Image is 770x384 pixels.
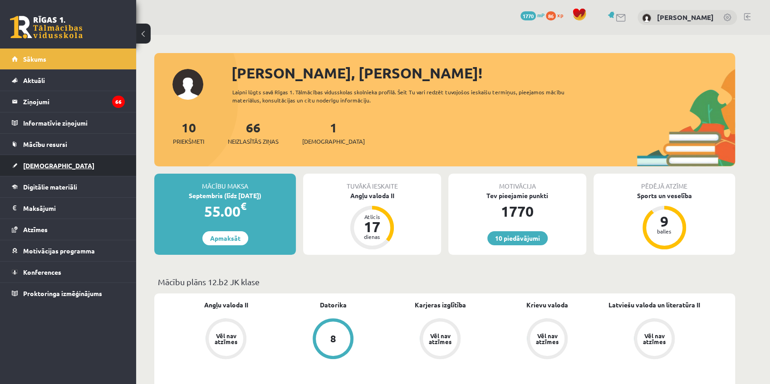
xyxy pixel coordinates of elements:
[154,200,296,222] div: 55.00
[593,191,735,200] div: Sports un veselība
[23,140,67,148] span: Mācību resursi
[173,137,204,146] span: Priekšmeti
[448,174,586,191] div: Motivācija
[23,55,46,63] span: Sākums
[535,333,560,345] div: Vēl nav atzīmes
[154,174,296,191] div: Mācību maksa
[593,191,735,251] a: Sports un veselība 9 balles
[608,300,700,310] a: Latviešu valoda un literatūra II
[12,240,125,261] a: Motivācijas programma
[601,318,708,361] a: Vēl nav atzīmes
[154,191,296,200] div: Septembris (līdz [DATE])
[651,214,678,228] div: 9
[448,200,586,222] div: 1770
[12,176,125,197] a: Digitālie materiāli
[112,96,125,108] i: 66
[213,333,239,345] div: Vēl nav atzīmes
[23,198,125,219] legend: Maksājumi
[303,191,441,200] div: Angļu valoda II
[415,300,466,310] a: Karjeras izglītība
[10,16,83,39] a: Rīgas 1. Tālmācības vidusskola
[12,70,125,91] a: Aktuāli
[303,191,441,251] a: Angļu valoda II Atlicis 17 dienas
[358,214,386,219] div: Atlicis
[487,231,548,245] a: 10 piedāvājumi
[12,219,125,240] a: Atzīmes
[520,11,536,20] span: 1770
[172,318,280,361] a: Vēl nav atzīmes
[651,228,678,234] div: balles
[302,137,365,146] span: [DEMOGRAPHIC_DATA]
[240,199,246,213] span: €
[232,88,581,104] div: Laipni lūgts savā Rīgas 1. Tālmācības vidusskolas skolnieka profilā. Šeit Tu vari redzēt tuvojošo...
[358,234,386,239] div: dienas
[427,333,453,345] div: Vēl nav atzīmes
[23,289,102,297] span: Proktoringa izmēģinājums
[12,91,125,112] a: Ziņojumi66
[23,161,94,170] span: [DEMOGRAPHIC_DATA]
[320,300,347,310] a: Datorika
[302,119,365,146] a: 1[DEMOGRAPHIC_DATA]
[23,225,48,233] span: Atzīmes
[546,11,556,20] span: 86
[23,91,125,112] legend: Ziņojumi
[280,318,387,361] a: 8
[228,137,279,146] span: Neizlasītās ziņas
[358,219,386,234] div: 17
[204,300,248,310] a: Angļu valoda II
[158,276,731,288] p: Mācību plāns 12.b2 JK klase
[546,11,568,19] a: 86 xp
[12,283,125,304] a: Proktoringa izmēģinājums
[494,318,601,361] a: Vēl nav atzīmes
[228,119,279,146] a: 66Neizlasītās ziņas
[12,112,125,133] a: Informatīvie ziņojumi
[23,268,61,276] span: Konferences
[202,231,248,245] a: Apmaksāt
[520,11,544,19] a: 1770 mP
[330,334,336,344] div: 8
[12,49,125,69] a: Sākums
[657,13,714,22] a: [PERSON_NAME]
[23,247,95,255] span: Motivācijas programma
[231,62,735,84] div: [PERSON_NAME], [PERSON_NAME]!
[23,76,45,84] span: Aktuāli
[12,198,125,219] a: Maksājumi
[593,174,735,191] div: Pēdējā atzīme
[12,155,125,176] a: [DEMOGRAPHIC_DATA]
[537,11,544,19] span: mP
[12,134,125,155] a: Mācību resursi
[526,300,568,310] a: Krievu valoda
[173,119,204,146] a: 10Priekšmeti
[557,11,563,19] span: xp
[642,333,667,345] div: Vēl nav atzīmes
[23,112,125,133] legend: Informatīvie ziņojumi
[23,183,77,191] span: Digitālie materiāli
[303,174,441,191] div: Tuvākā ieskaite
[642,14,651,23] img: Kristofs Lācis
[387,318,494,361] a: Vēl nav atzīmes
[12,262,125,282] a: Konferences
[448,191,586,200] div: Tev pieejamie punkti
